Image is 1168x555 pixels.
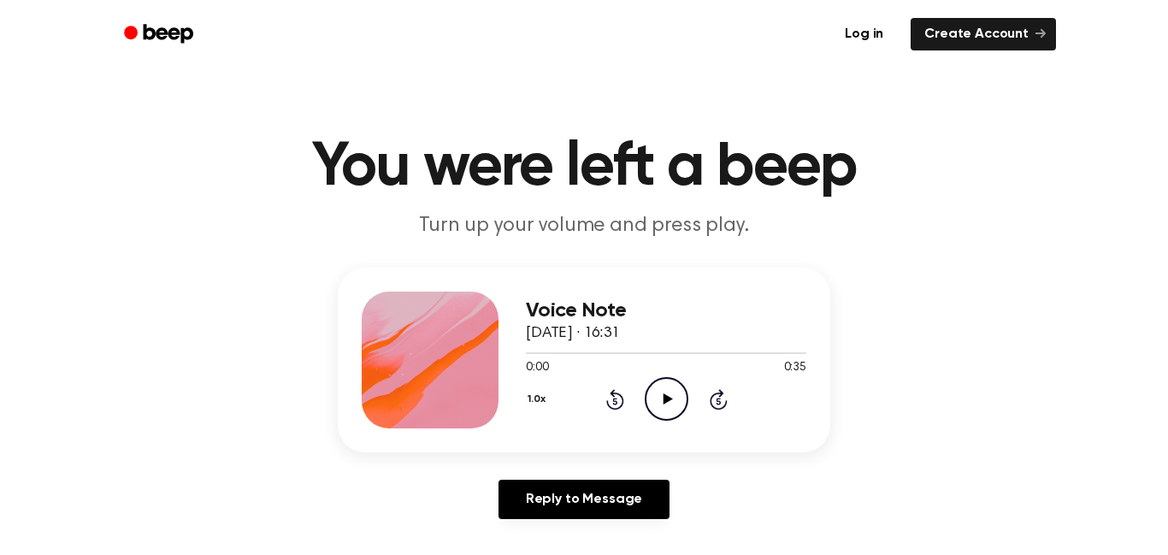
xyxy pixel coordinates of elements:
a: Reply to Message [498,480,670,519]
a: Create Account [911,18,1056,50]
p: Turn up your volume and press play. [256,212,912,240]
a: Beep [112,18,209,51]
span: [DATE] · 16:31 [526,326,620,341]
button: 1.0x [526,385,552,414]
a: Log in [828,15,900,54]
h3: Voice Note [526,299,806,322]
span: 0:35 [784,359,806,377]
span: 0:00 [526,359,548,377]
h1: You were left a beep [146,137,1022,198]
